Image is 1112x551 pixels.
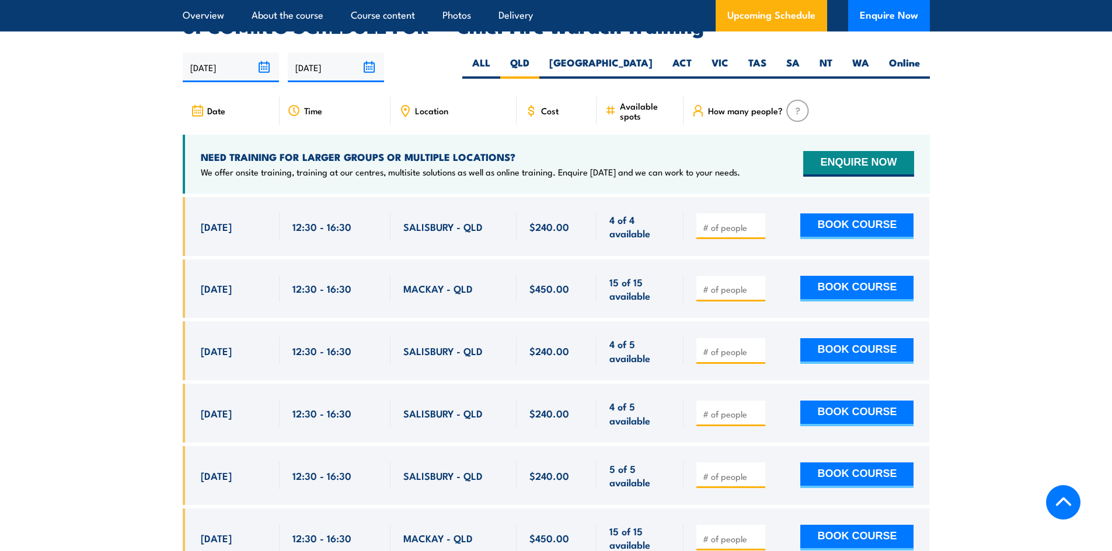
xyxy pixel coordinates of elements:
button: ENQUIRE NOW [803,151,914,177]
label: ACT [663,56,702,79]
label: WA [842,56,879,79]
span: 12:30 - 16:30 [292,531,351,545]
span: [DATE] [201,344,232,357]
span: Available spots [620,101,675,121]
input: # of people [703,283,761,295]
input: # of people [703,533,761,545]
span: 12:30 - 16:30 [292,469,351,482]
span: SALISBURY - QLD [403,469,483,482]
input: # of people [703,471,761,482]
label: TAS [738,56,776,79]
span: 12:30 - 16:30 [292,282,351,295]
label: ALL [462,56,500,79]
span: $240.00 [529,220,569,233]
span: 5 of 5 available [609,462,671,489]
span: SALISBURY - QLD [403,344,483,357]
span: 15 of 15 available [609,275,671,303]
input: # of people [703,222,761,233]
button: BOOK COURSE [800,276,914,301]
span: $240.00 [529,344,569,357]
span: SALISBURY - QLD [403,220,483,233]
span: 4 of 4 available [609,213,671,240]
label: QLD [500,56,539,79]
p: We offer onsite training, training at our centres, multisite solutions as well as online training... [201,166,740,178]
span: $450.00 [529,282,569,295]
span: [DATE] [201,282,232,295]
span: 12:30 - 16:30 [292,406,351,420]
input: # of people [703,408,761,420]
span: MACKAY - QLD [403,531,473,545]
span: 12:30 - 16:30 [292,220,351,233]
span: [DATE] [201,531,232,545]
span: [DATE] [201,469,232,482]
span: Date [207,106,225,115]
span: 4 of 5 available [609,399,671,427]
input: From date [183,52,279,82]
span: $240.00 [529,469,569,482]
button: BOOK COURSE [800,401,914,426]
span: MACKAY - QLD [403,282,473,295]
h4: NEED TRAINING FOR LARGER GROUPS OR MULTIPLE LOCATIONS? [201,150,740,163]
span: [DATE] [201,220,232,233]
span: SALISBURY - QLD [403,406,483,420]
button: BOOK COURSE [800,525,914,550]
span: Time [304,106,322,115]
span: 4 of 5 available [609,337,671,364]
span: 12:30 - 16:30 [292,344,351,357]
span: $240.00 [529,406,569,420]
input: # of people [703,346,761,357]
label: VIC [702,56,738,79]
span: Location [415,106,448,115]
button: BOOK COURSE [800,462,914,488]
span: How many people? [708,106,783,115]
span: $450.00 [529,531,569,545]
span: Cost [541,106,559,115]
button: BOOK COURSE [800,338,914,364]
label: Online [879,56,930,79]
input: To date [288,52,384,82]
span: [DATE] [201,406,232,420]
label: SA [776,56,810,79]
button: BOOK COURSE [800,213,914,239]
label: [GEOGRAPHIC_DATA] [539,56,663,79]
h2: UPCOMING SCHEDULE FOR - "Chief Fire Warden Training" [183,17,930,34]
label: NT [810,56,842,79]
